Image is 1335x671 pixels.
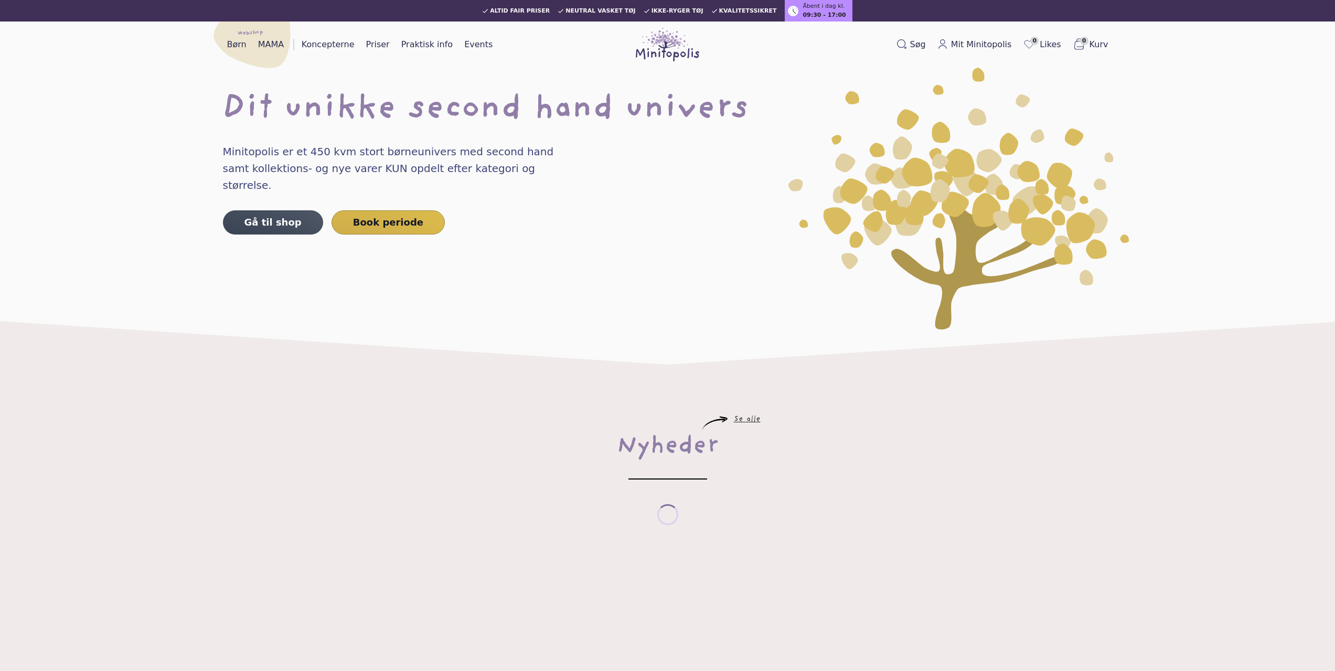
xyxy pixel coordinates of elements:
[951,38,1012,51] span: Mit Minitopolis
[734,417,761,423] a: Se alle
[1080,37,1088,45] span: 0
[297,36,359,53] a: Koncepterne
[933,36,1016,53] a: Mit Minitopolis
[1090,38,1108,51] span: Kurv
[788,68,1129,329] img: Minitopolis' logo som et gul blomst
[223,143,575,194] h4: Minitopolis er et 450 kvm stort børneunivers med second hand samt kollektions- og nye varer KUN o...
[460,36,497,53] a: Events
[332,210,445,235] a: Book periode
[565,8,636,14] span: Neutral vasket tøj
[892,36,930,53] button: Søg
[636,28,700,61] img: Minitopolis logo
[719,8,777,14] span: Kvalitetssikret
[1040,38,1061,51] span: Likes
[617,430,719,464] div: Nyheder
[1019,36,1065,54] a: 0Likes
[1030,37,1039,45] span: 0
[223,36,251,53] a: Børn
[362,36,394,53] a: Priser
[652,8,703,14] span: Ikke-ryger tøj
[803,2,845,11] span: Åbent i dag kl.
[223,93,1113,126] h1: Dit unikke second hand univers
[397,36,457,53] a: Praktisk info
[223,210,323,235] a: Gå til shop
[910,38,926,51] span: Søg
[490,8,550,14] span: Altid fair priser
[1069,36,1113,54] button: 0Kurv
[254,36,289,53] a: MAMA
[803,11,846,20] span: 09:30 - 17:00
